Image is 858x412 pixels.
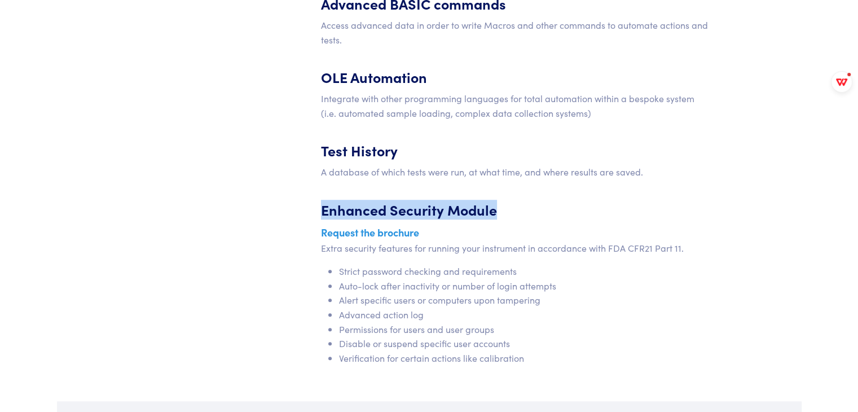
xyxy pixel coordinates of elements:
p: Access advanced data in order to write Macros and other commands to automate actions and tests. [321,18,710,47]
li: Disable or suspend specific user accounts [339,336,710,351]
h5: Enhanced Security Module [321,189,710,220]
li: Advanced action log [339,308,710,322]
p: A database of which tests were run, at what time, and where results are saved. [321,165,710,179]
p: Integrate with other programming languages for total automation within a bespoke system (i.e. aut... [321,91,710,120]
li: Permissions for users and user groups [339,322,710,337]
li: Alert specific users or computers upon tampering [339,293,710,308]
h5: OLE Automation [321,56,710,87]
h5: Test History [321,129,710,160]
p: Extra security features for running your instrument in accordance with FDA CFR21 Part 11. [321,241,710,256]
a: Request the brochure [321,225,419,239]
li: Verification for certain actions like calibration [339,351,710,366]
li: Strict password checking and requirements [339,264,710,279]
li: Auto-lock after inactivity or number of login attempts [339,279,710,293]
